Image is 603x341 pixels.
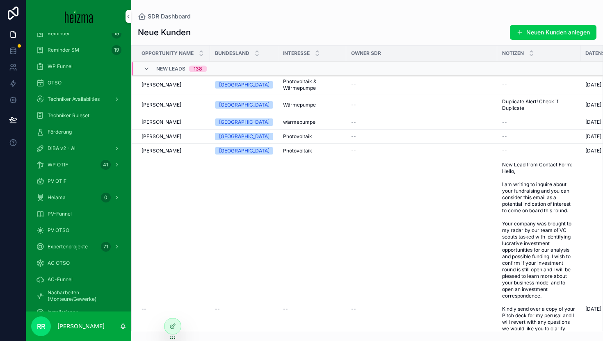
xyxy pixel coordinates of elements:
[351,102,356,108] span: --
[283,148,312,154] span: Photovoltaik
[101,193,111,202] div: 0
[351,119,356,125] span: --
[48,276,73,283] span: AC-Funnel
[48,30,70,37] span: Reminder
[142,119,205,125] a: [PERSON_NAME]
[100,160,111,170] div: 41
[31,239,126,254] a: Expertenprojekte71
[138,12,191,20] a: SDR Dashboard
[26,33,131,311] div: scrollable content
[48,211,72,217] span: PV-Funnel
[502,148,507,154] span: --
[142,148,181,154] span: [PERSON_NAME]
[502,98,576,111] a: Duplicate Alert! Check if Duplicate
[142,50,194,57] span: Opportunity Name
[48,47,79,53] span: Reminder SM
[510,25,596,40] button: Neuen Kunden anlegen
[48,112,89,119] span: Techniker Ruleset
[502,148,576,154] a: --
[351,148,356,154] span: --
[215,306,273,312] a: --
[31,75,126,90] a: OTSO
[142,82,205,88] a: [PERSON_NAME]
[283,102,316,108] span: Wärmepumpe
[142,82,181,88] span: [PERSON_NAME]
[31,223,126,238] a: PV OTSO
[283,306,288,312] span: --
[156,66,185,72] span: New Leads
[219,133,270,140] div: [GEOGRAPHIC_DATA]
[112,45,121,55] div: 19
[283,119,315,125] span: wärmepumpe
[138,27,191,38] h1: Neue Kunden
[48,289,118,302] span: Nacharbeiten (Monteure/Gewerke)
[48,178,66,184] span: PV OTIF
[48,309,78,316] span: Installationen
[31,207,126,221] a: PV-Funnel
[48,243,88,250] span: Expertenprojekte
[351,306,492,312] a: --
[31,256,126,271] a: AC OTSO
[31,92,126,107] a: Techniker Availabilties
[351,133,356,140] span: --
[31,190,126,205] a: Heiama0
[283,133,341,140] a: Photovoltaik
[142,102,181,108] span: [PERSON_NAME]
[351,102,492,108] a: --
[194,66,202,72] div: 138
[57,322,105,330] p: [PERSON_NAME]
[101,242,111,252] div: 71
[283,119,341,125] a: wärmepumpe
[48,63,73,70] span: WP Funnel
[48,260,70,266] span: AC OTSO
[48,96,100,102] span: Techniker Availabilties
[502,82,576,88] a: --
[502,119,507,125] span: --
[283,102,341,108] a: Wärmepumpe
[112,29,121,39] div: 19
[283,133,312,140] span: Photovoltaik
[142,133,181,140] span: [PERSON_NAME]
[215,101,273,109] a: [GEOGRAPHIC_DATA]
[31,157,126,172] a: WP OTIF41
[31,272,126,287] a: AC-Funnel
[142,133,205,140] a: [PERSON_NAME]
[142,306,205,312] a: --
[283,50,310,57] span: Interesse
[142,119,181,125] span: [PERSON_NAME]
[48,227,69,234] span: PV OTSO
[31,59,126,74] a: WP Funnel
[31,108,126,123] a: Techniker Ruleset
[351,148,492,154] a: --
[31,141,126,156] a: DiBA v2 - All
[48,145,77,152] span: DiBA v2 - All
[219,147,270,155] div: [GEOGRAPHIC_DATA]
[351,82,356,88] span: --
[31,289,126,303] a: Nacharbeiten (Monteure/Gewerke)
[502,50,524,57] span: Notizen
[31,174,126,189] a: PV OTIF
[351,50,381,57] span: Owner SDR
[219,118,270,126] div: [GEOGRAPHIC_DATA]
[351,82,492,88] a: --
[31,125,126,139] a: Förderung
[142,148,205,154] a: [PERSON_NAME]
[215,147,273,155] a: [GEOGRAPHIC_DATA]
[215,50,249,57] span: Bundesland
[502,133,507,140] span: --
[502,133,576,140] a: --
[215,118,273,126] a: [GEOGRAPHIC_DATA]
[351,119,492,125] a: --
[215,306,220,312] span: --
[283,78,341,91] a: Photovoltaik & Wärmepumpe
[31,43,126,57] a: Reminder SM19
[31,26,126,41] a: Reminder19
[283,148,341,154] a: Photovoltaik
[31,305,126,320] a: Installationen
[48,194,66,201] span: Heiama
[48,161,68,168] span: WP OTIF
[351,133,492,140] a: --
